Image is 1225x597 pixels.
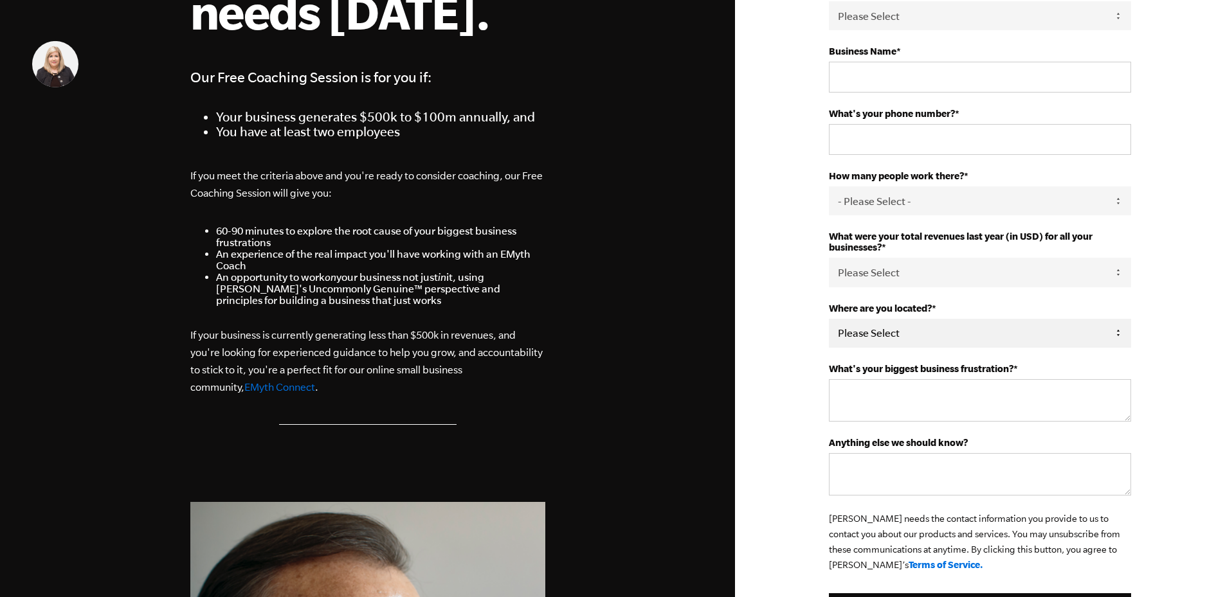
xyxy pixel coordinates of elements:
[829,231,1093,253] strong: What were your total revenues last year (in USD) for all your businesses?
[829,46,896,57] strong: Business Name
[190,66,545,89] h4: Our Free Coaching Session is for you if:
[216,248,545,271] li: An experience of the real impact you'll have working with an EMyth Coach
[216,225,545,248] li: 60-90 minutes to explore the root cause of your biggest business frustrations
[438,271,446,283] em: in
[216,109,545,124] li: Your business generates $500k to $100m annually, and
[190,167,545,202] p: If you meet the criteria above and you're ready to consider coaching, our Free Coaching Session w...
[829,108,955,119] strong: What's your phone number?
[829,363,1013,374] strong: What's your biggest business frustration?
[190,326,545,396] p: If your business is currently generating less than $500k in revenues, and you're looking for expe...
[829,170,964,181] strong: How many people work there?
[325,271,336,283] em: on
[216,124,545,139] li: You have at least two employees
[1161,535,1225,597] iframe: Chat Widget
[909,559,983,570] a: Terms of Service.
[829,437,968,448] strong: Anything else we should know?
[829,303,932,314] strong: Where are you located?
[32,41,78,87] img: Tricia Amara, EMyth Business Coach
[829,511,1131,573] p: [PERSON_NAME] needs the contact information you provide to us to contact you about our products a...
[216,271,545,306] li: An opportunity to work your business not just it, using [PERSON_NAME]'s Uncommonly Genuine™ persp...
[244,381,315,393] a: EMyth Connect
